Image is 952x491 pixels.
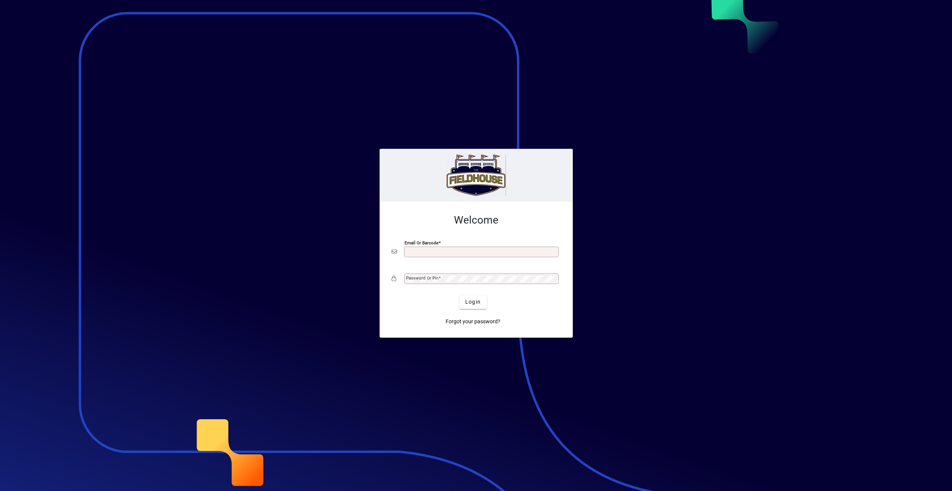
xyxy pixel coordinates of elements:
mat-label: Email or Barcode [404,240,438,245]
span: Login [465,298,481,306]
a: Forgot your password? [443,315,503,329]
button: Login [459,295,487,309]
h2: Welcome [392,214,561,227]
mat-label: Password or Pin [406,275,438,281]
span: Forgot your password? [446,318,500,326]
